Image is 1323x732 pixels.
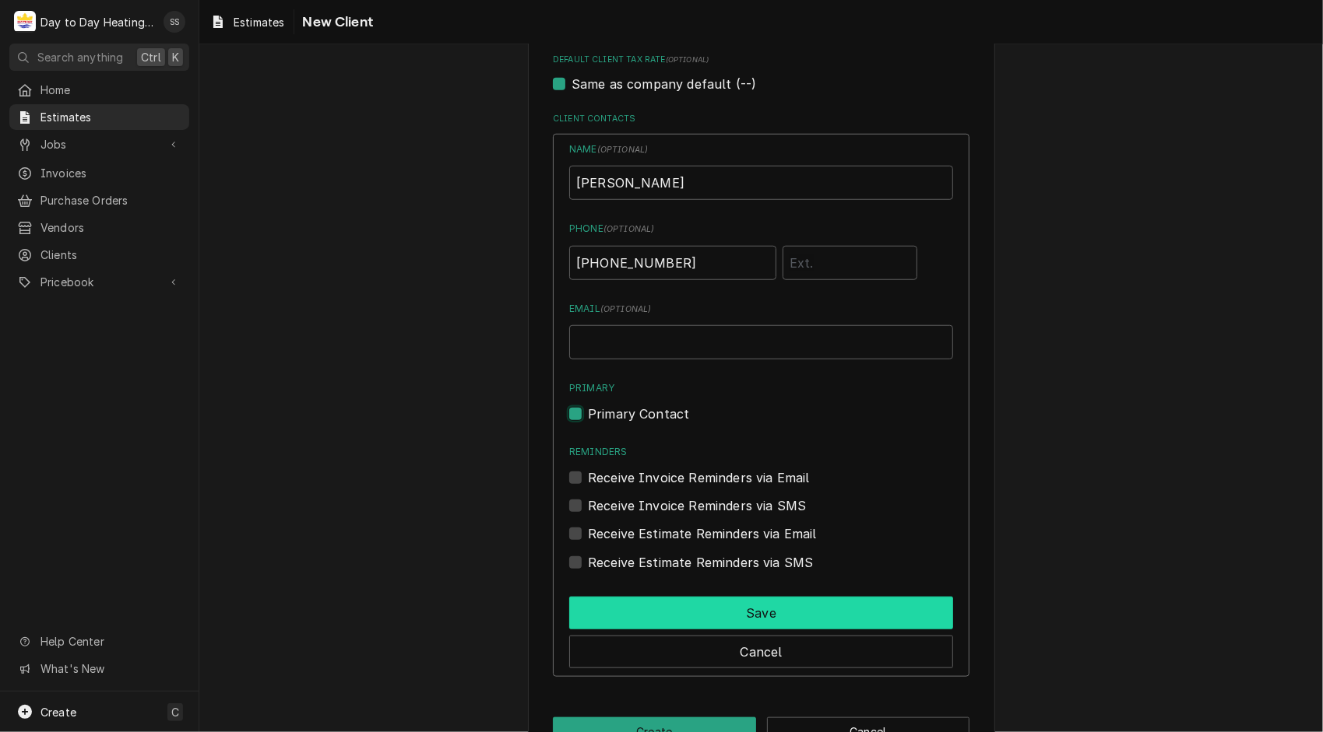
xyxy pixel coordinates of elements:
input: Ext. [783,246,917,280]
div: Reminders [569,445,953,487]
button: Save [569,597,953,629]
span: ( optional ) [600,304,652,314]
label: Client Contacts [553,113,969,125]
span: New Client [297,12,373,33]
span: Estimates [234,14,284,30]
a: Go to What's New [9,656,189,681]
span: ( optional ) [603,224,655,234]
label: Receive Estimate Reminders via SMS [588,553,813,572]
button: Cancel [569,636,953,668]
div: Email [569,302,953,359]
span: K [172,49,179,65]
div: Shaun Smith's Avatar [164,11,185,33]
a: Home [9,77,189,103]
a: Estimates [9,104,189,130]
div: D [14,11,36,33]
label: Primary [569,381,953,395]
label: Primary Contact [588,405,689,423]
label: Name [569,142,953,156]
label: Receive Invoice Reminders via SMS [588,496,806,515]
a: Go to Help Center [9,629,189,654]
div: Phone [569,222,953,279]
div: SS [164,11,185,33]
label: Same as company default (--) [572,75,756,93]
label: Default Client Tax Rate [553,54,969,66]
div: Button Group Row [569,590,953,629]
a: Go to Pricebook [9,269,189,295]
div: Primary [569,381,953,423]
label: Email [569,302,953,316]
label: Receive Estimate Reminders via Email [588,524,817,543]
div: Contact Edit Form [569,142,953,572]
div: Button Group Row [569,629,953,668]
div: Day to Day Heating and Cooling [40,14,155,30]
a: Estimates [204,9,290,35]
span: Estimates [40,109,181,125]
span: Help Center [40,633,180,650]
span: Purchase Orders [40,192,181,208]
span: What's New [40,660,180,677]
span: Clients [40,247,181,263]
span: Invoices [40,165,181,181]
button: Search anythingCtrlK [9,44,189,71]
span: Pricebook [40,274,158,290]
label: Receive Invoice Reminders via Email [588,468,810,487]
span: Search anything [37,49,123,65]
div: Name [569,142,953,200]
label: Reminders [569,445,953,459]
a: Purchase Orders [9,187,189,213]
div: Day to Day Heating and Cooling's Avatar [14,11,36,33]
input: Number [569,246,776,280]
label: Phone [569,222,953,236]
span: Home [40,82,181,98]
span: Vendors [40,219,181,236]
span: Ctrl [141,49,161,65]
div: Default Client Tax Rate [553,54,969,93]
span: Create [40,706,76,719]
div: Button Group [569,590,953,668]
span: (optional) [666,55,709,64]
a: Vendors [9,215,189,240]
div: Client Contacts [553,113,969,685]
a: Clients [9,242,189,268]
a: Invoices [9,160,189,186]
span: C [171,704,179,720]
span: Jobs [40,136,158,152]
span: ( optional ) [597,145,649,155]
a: Go to Jobs [9,131,189,157]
